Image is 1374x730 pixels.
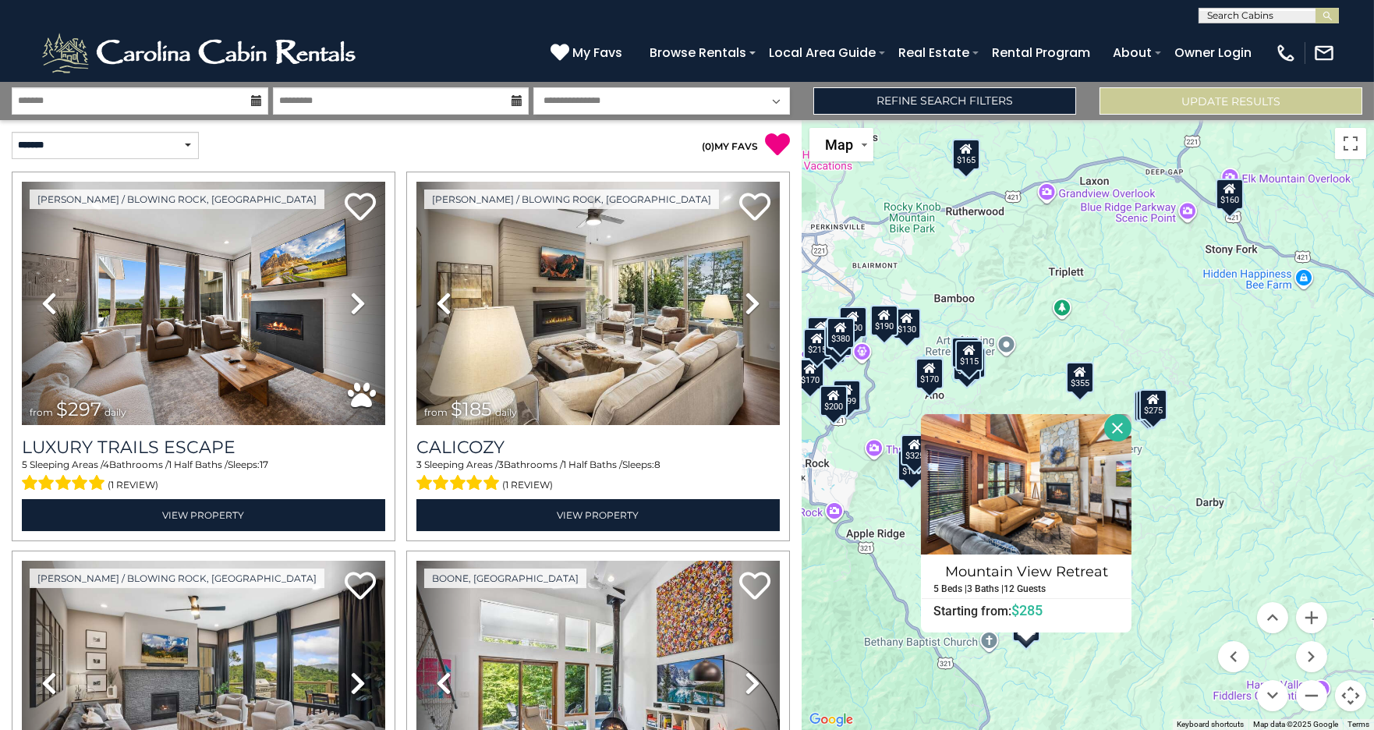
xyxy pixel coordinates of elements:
a: Terms [1347,720,1369,728]
button: Map camera controls [1335,680,1366,711]
div: $130 [893,308,921,339]
h5: 5 Beds | [933,584,967,594]
div: $165 [952,139,980,170]
button: Keyboard shortcuts [1177,719,1244,730]
div: $325 [1136,390,1164,421]
span: $185 [451,398,492,420]
span: daily [495,406,517,418]
a: Boone, [GEOGRAPHIC_DATA] [424,569,586,588]
a: Browse Rentals [642,39,754,66]
button: Move up [1257,602,1288,633]
span: $285 [1011,602,1043,618]
div: Sleeping Areas / Bathrooms / Sleeps: [416,458,780,495]
span: daily [104,406,126,418]
a: Add to favorites [345,191,376,225]
h4: Mountain View Retreat [922,559,1131,584]
img: phone-regular-white.png [1275,42,1297,64]
span: 1 Half Baths / [168,459,228,470]
a: [PERSON_NAME] / Blowing Rock, [GEOGRAPHIC_DATA] [424,190,719,209]
a: Add to favorites [739,570,770,604]
a: View Property [22,499,385,531]
img: mail-regular-white.png [1313,42,1335,64]
div: $355 [1066,362,1094,393]
img: Google [806,710,857,730]
div: $190 [869,305,898,336]
a: Add to favorites [739,191,770,225]
span: 3 [416,459,422,470]
div: $199 [833,380,861,411]
span: from [424,406,448,418]
a: Local Area Guide [761,39,884,66]
div: $226 [915,356,943,388]
span: 1 Half Baths / [563,459,622,470]
div: $180 [897,450,925,481]
button: Move down [1257,680,1288,711]
a: Open this area in Google Maps (opens a new window) [806,710,857,730]
div: $200 [820,385,848,416]
a: Luxury Trails Escape [22,437,385,458]
span: 5 [22,459,27,470]
span: Map data ©2025 Google [1253,720,1338,728]
span: (1 review) [502,475,553,495]
button: Change map style [809,128,873,161]
a: Mountain View Retreat 5 Beds | 3 Baths | 12 Guests Starting from:$285 [921,555,1131,619]
a: Real Estate [891,39,977,66]
a: Add to favorites [345,570,376,604]
span: 3 [498,459,504,470]
div: $170 [915,358,944,389]
div: $115 [955,340,983,371]
a: (0)MY FAVS [702,140,758,152]
a: View Property [416,499,780,531]
button: Update Results [1100,87,1362,115]
a: Refine Search Filters [813,87,1076,115]
button: Zoom out [1296,680,1327,711]
a: Calicozy [416,437,780,458]
button: Toggle fullscreen view [1335,128,1366,159]
button: Move right [1296,641,1327,672]
a: My Favs [551,43,626,63]
a: About [1105,39,1160,66]
div: $440 [951,337,979,368]
img: thumbnail_168695581.jpeg [22,182,385,425]
h6: Starting from: [922,603,1131,618]
img: White-1-2.png [39,30,363,76]
div: Sleeping Areas / Bathrooms / Sleeps: [22,458,385,495]
div: $160 [1216,179,1244,210]
span: Map [825,136,853,153]
div: $215 [803,328,831,360]
button: Zoom in [1296,602,1327,633]
div: $150 [807,317,835,348]
span: 8 [654,459,660,470]
div: $325 [901,434,929,466]
span: $297 [56,398,101,420]
h5: 3 Baths | [967,584,1004,594]
span: My Favs [572,43,622,62]
a: Owner Login [1167,39,1259,66]
span: ( ) [702,140,714,152]
div: $170 [796,359,824,390]
img: Mountain View Retreat [921,414,1131,555]
div: $275 [1139,389,1167,420]
span: from [30,406,53,418]
div: $200 [839,307,867,338]
h5: 12 Guests [1004,584,1046,594]
button: Move left [1218,641,1249,672]
a: Rental Program [984,39,1098,66]
div: $380 [827,317,855,349]
span: 0 [705,140,711,152]
a: [PERSON_NAME] / Blowing Rock, [GEOGRAPHIC_DATA] [30,569,324,588]
img: thumbnail_167084326.jpeg [416,182,780,425]
button: Close [1104,414,1131,441]
span: (1 review) [108,475,159,495]
span: 4 [103,459,109,470]
span: 17 [260,459,268,470]
a: [PERSON_NAME] / Blowing Rock, [GEOGRAPHIC_DATA] [30,190,324,209]
div: $185 [1134,391,1162,422]
div: $145 [824,325,852,356]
